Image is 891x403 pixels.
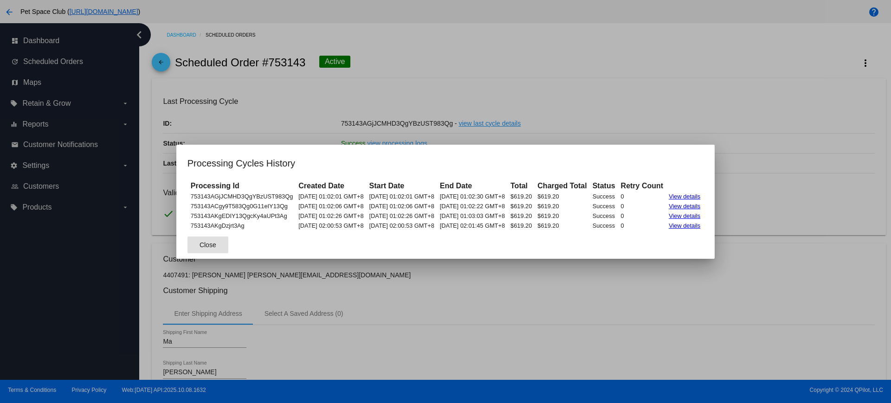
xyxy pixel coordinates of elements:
td: 753143AKgEDIY13QgcKy4aUPt3Ag [188,211,296,220]
td: [DATE] 02:01:45 GMT+8 [438,221,507,230]
td: Success [590,221,618,230]
td: 0 [619,202,666,211]
td: Success [590,192,618,201]
th: Charged Total [535,181,589,191]
button: Close dialog [187,237,228,253]
td: $619.20 [508,192,534,201]
td: [DATE] 01:02:06 GMT+8 [367,202,437,211]
th: Created Date [296,181,366,191]
td: $619.20 [535,211,589,220]
td: [DATE] 01:02:01 GMT+8 [296,192,366,201]
span: Close [200,241,216,249]
td: [DATE] 01:02:26 GMT+8 [296,211,366,220]
th: Status [590,181,618,191]
td: $619.20 [508,221,534,230]
td: Success [590,202,618,211]
a: View details [669,222,700,229]
td: $619.20 [508,202,534,211]
td: $619.20 [535,202,589,211]
td: $619.20 [535,192,589,201]
th: Processing Id [188,181,296,191]
a: View details [669,203,700,210]
th: Start Date [367,181,437,191]
td: [DATE] 01:02:01 GMT+8 [367,192,437,201]
td: 0 [619,221,666,230]
td: Success [590,211,618,220]
h1: Processing Cycles History [187,156,704,171]
td: [DATE] 02:00:53 GMT+8 [367,221,437,230]
td: [DATE] 01:02:06 GMT+8 [296,202,366,211]
td: [DATE] 02:00:53 GMT+8 [296,221,366,230]
th: Retry Count [619,181,666,191]
a: View details [669,212,700,219]
td: 753143AKgDzjrt3Ag [188,221,296,230]
td: $619.20 [535,221,589,230]
th: Total [508,181,534,191]
td: 753143ACgy9T583Qg0G11eIY13Qg [188,202,296,211]
a: View details [669,193,700,200]
td: [DATE] 01:02:30 GMT+8 [438,192,507,201]
td: [DATE] 01:02:22 GMT+8 [438,202,507,211]
td: 0 [619,192,666,201]
td: 0 [619,211,666,220]
td: $619.20 [508,211,534,220]
td: [DATE] 01:03:03 GMT+8 [438,211,507,220]
td: [DATE] 01:02:26 GMT+8 [367,211,437,220]
th: End Date [438,181,507,191]
td: 753143AGjJCMHD3QgYBzUST983Qg [188,192,296,201]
